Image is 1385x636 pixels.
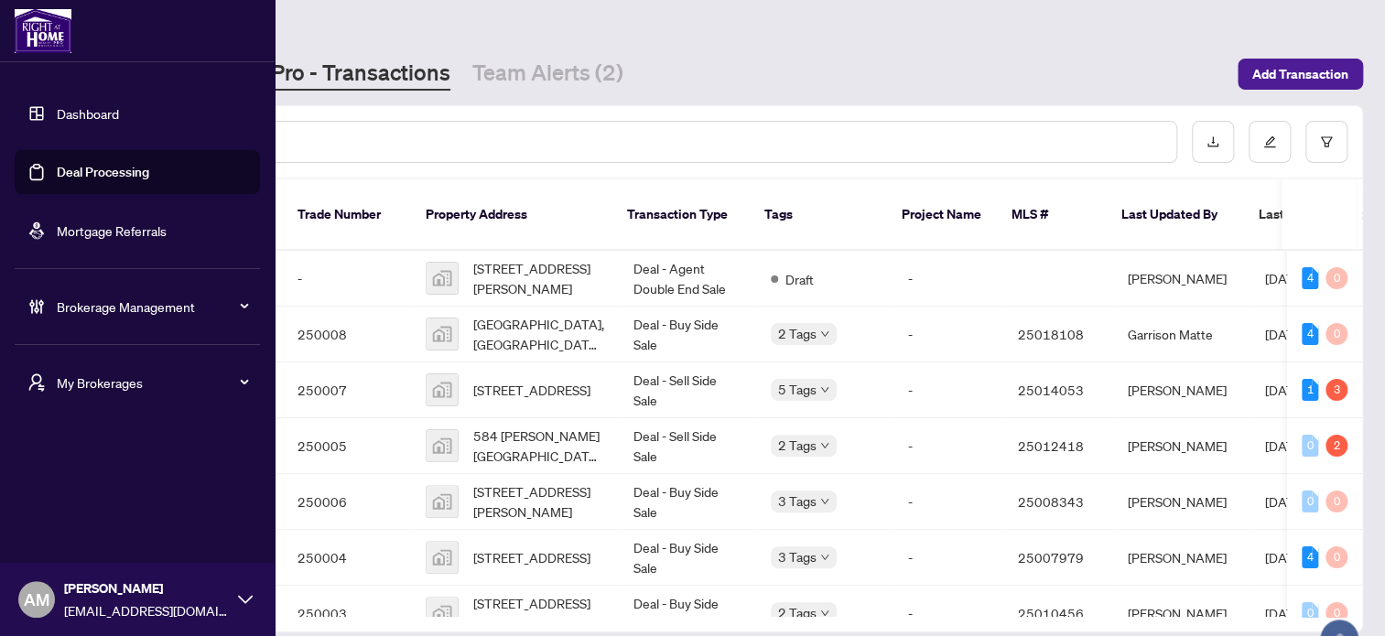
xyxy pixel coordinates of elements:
[619,307,756,362] td: Deal - Buy Side Sale
[283,179,411,251] th: Trade Number
[619,530,756,586] td: Deal - Buy Side Sale
[778,379,817,400] span: 5 Tags
[473,380,590,400] span: [STREET_ADDRESS]
[893,530,1003,586] td: -
[820,385,829,394] span: down
[64,600,229,620] span: [EMAIL_ADDRESS][DOMAIN_NAME]
[473,481,604,522] span: [STREET_ADDRESS][PERSON_NAME]
[1302,435,1318,457] div: 0
[1113,362,1250,418] td: [PERSON_NAME]
[27,373,46,392] span: user-switch
[1265,326,1305,342] span: [DATE]
[778,435,817,456] span: 2 Tags
[1302,323,1318,345] div: 4
[1325,323,1347,345] div: 0
[820,553,829,562] span: down
[1325,379,1347,401] div: 3
[1238,59,1363,90] button: Add Transaction
[1312,572,1367,627] button: Open asap
[893,474,1003,530] td: -
[427,598,458,629] img: thumbnail-img
[473,426,604,466] span: 584 [PERSON_NAME][GEOGRAPHIC_DATA], [GEOGRAPHIC_DATA]
[64,578,229,598] span: [PERSON_NAME]
[57,372,247,393] span: My Brokerages
[473,314,604,354] span: [GEOGRAPHIC_DATA], [GEOGRAPHIC_DATA], [GEOGRAPHIC_DATA]
[887,179,997,251] th: Project Name
[1113,251,1250,307] td: [PERSON_NAME]
[1018,326,1084,342] span: 25018108
[1263,135,1276,148] span: edit
[427,486,458,517] img: thumbnail-img
[427,542,458,573] img: thumbnail-img
[57,222,167,239] a: Mortgage Referrals
[820,609,829,618] span: down
[778,602,817,623] span: 2 Tags
[893,251,1003,307] td: -
[785,269,814,289] span: Draft
[893,362,1003,418] td: -
[1259,204,1370,224] span: Last Modified Date
[1018,493,1084,510] span: 25008343
[1018,382,1084,398] span: 25014053
[1265,605,1305,621] span: [DATE]
[820,441,829,450] span: down
[1249,121,1291,163] button: edit
[427,374,458,405] img: thumbnail-img
[1018,605,1084,621] span: 25010456
[1320,135,1333,148] span: filter
[1107,179,1244,251] th: Last Updated By
[778,546,817,567] span: 3 Tags
[893,307,1003,362] td: -
[1302,267,1318,289] div: 4
[57,164,149,180] a: Deal Processing
[1113,474,1250,530] td: [PERSON_NAME]
[1325,546,1347,568] div: 0
[427,318,458,350] img: thumbnail-img
[57,105,119,122] a: Dashboard
[1302,379,1318,401] div: 1
[997,179,1107,251] th: MLS #
[1265,382,1305,398] span: [DATE]
[283,418,411,474] td: 250005
[1302,490,1318,512] div: 0
[619,362,756,418] td: Deal - Sell Side Sale
[1206,135,1219,148] span: download
[1018,437,1084,454] span: 25012418
[57,296,247,317] span: Brokerage Management
[15,9,71,53] img: logo
[283,362,411,418] td: 250007
[24,587,49,612] span: AM
[1302,602,1318,624] div: 0
[1265,270,1305,286] span: [DATE]
[612,179,750,251] th: Transaction Type
[778,323,817,344] span: 2 Tags
[411,179,612,251] th: Property Address
[473,547,590,567] span: [STREET_ADDRESS]
[820,497,829,506] span: down
[1018,549,1084,566] span: 25007979
[283,307,411,362] td: 250008
[893,418,1003,474] td: -
[750,179,887,251] th: Tags
[619,251,756,307] td: Deal - Agent Double End Sale
[1325,435,1347,457] div: 2
[1305,121,1347,163] button: filter
[283,530,411,586] td: 250004
[1113,307,1250,362] td: Garrison Matte
[1265,493,1305,510] span: [DATE]
[619,474,756,530] td: Deal - Buy Side Sale
[1325,490,1347,512] div: 0
[473,258,604,298] span: [STREET_ADDRESS][PERSON_NAME]
[820,329,829,339] span: down
[283,474,411,530] td: 250006
[1192,121,1234,163] button: download
[1113,418,1250,474] td: [PERSON_NAME]
[1265,549,1305,566] span: [DATE]
[1252,59,1348,89] span: Add Transaction
[1325,267,1347,289] div: 0
[1113,530,1250,586] td: [PERSON_NAME]
[427,430,458,461] img: thumbnail-img
[778,490,817,512] span: 3 Tags
[283,251,411,307] td: -
[427,263,458,294] img: thumbnail-img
